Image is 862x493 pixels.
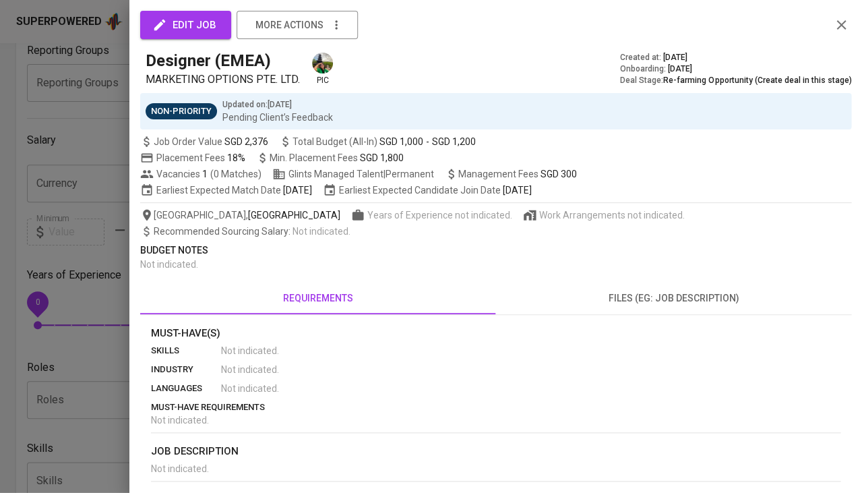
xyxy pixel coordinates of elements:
[151,415,209,426] span: Not indicated .
[151,382,221,395] p: languages
[270,152,404,163] span: Min. Placement Fees
[140,11,231,39] button: edit job
[237,11,358,39] button: more actions
[255,17,324,34] span: more actions
[224,135,268,148] span: SGD 2,376
[140,243,851,258] p: Budget Notes
[503,183,532,197] span: [DATE]
[146,73,300,86] span: MARKETING OPTIONS PTE. LTD.
[154,226,293,237] span: Recommended Sourcing Salary :
[151,401,840,414] p: must-have requirements
[620,63,851,75] div: Onboarding :
[222,98,333,111] p: Updated on : [DATE]
[151,344,221,357] p: skills
[458,169,577,179] span: Management Fees
[140,167,261,181] span: Vacancies ( 0 Matches )
[151,363,221,376] p: industry
[663,76,851,85] span: Re-farming Opportunity (Create deal in this stage)
[272,167,434,181] span: Glints Managed Talent | Permanent
[426,135,429,148] span: -
[140,135,268,148] span: Job Order Value
[323,183,532,197] span: Earliest Expected Candidate Join Date
[221,382,279,395] span: Not indicated .
[312,53,333,74] img: eva@glints.com
[155,16,216,34] span: edit job
[668,63,692,75] span: [DATE]
[146,105,217,118] span: Non-Priority
[293,226,350,237] span: Not indicated .
[221,363,279,376] span: Not indicated .
[227,152,245,163] span: 18%
[311,51,334,86] div: pic
[367,208,512,222] span: Years of Experience not indicated.
[432,135,476,148] span: SGD 1,200
[620,75,851,86] div: Deal Stage :
[146,50,271,71] h5: Designer (EMEA)
[148,290,488,307] span: requirements
[283,183,312,197] span: [DATE]
[151,444,840,459] p: job description
[221,344,279,357] span: Not indicated .
[200,167,208,181] span: 1
[541,169,577,179] span: SGD 300
[140,208,340,222] span: [GEOGRAPHIC_DATA] ,
[279,135,476,148] span: Total Budget (All-In)
[222,111,333,124] p: Pending Client’s Feedback
[151,326,840,341] p: Must-Have(s)
[539,208,685,222] span: Work Arrangements not indicated.
[663,52,687,63] span: [DATE]
[140,183,312,197] span: Earliest Expected Match Date
[620,52,851,63] div: Created at :
[360,152,404,163] span: SGD 1,800
[248,208,340,222] span: [GEOGRAPHIC_DATA]
[151,463,209,474] span: Not indicated .
[156,152,245,163] span: Placement Fees
[379,135,423,148] span: SGD 1,000
[140,259,198,270] span: Not indicated .
[504,290,844,307] span: files (eg: job description)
